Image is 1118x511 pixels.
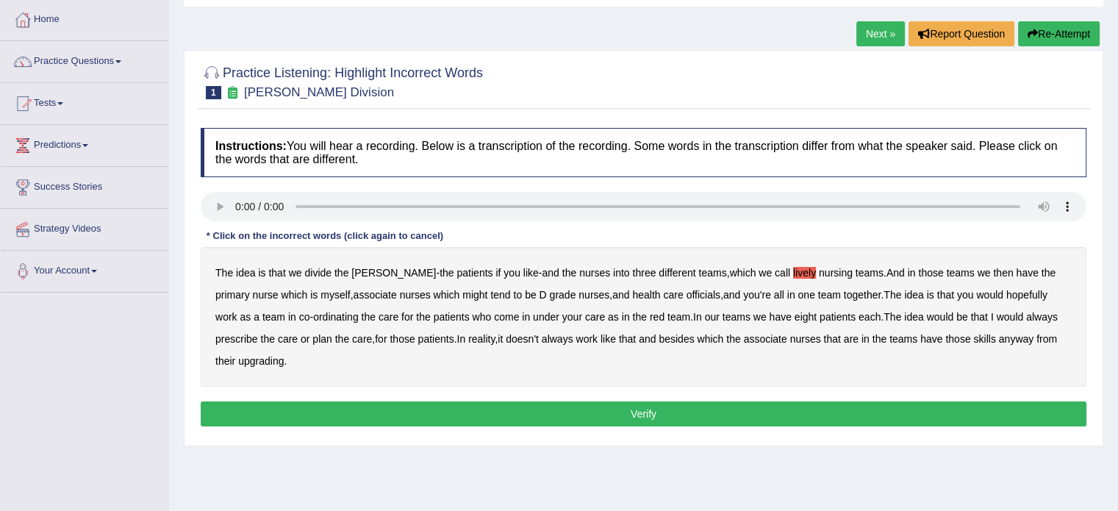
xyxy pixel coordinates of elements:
b: [PERSON_NAME] [351,267,436,279]
a: Strategy Videos [1,209,168,246]
b: teams [856,267,884,279]
b: lively [793,267,816,279]
b: and [542,267,559,279]
b: that [268,267,285,279]
small: Exam occurring question [225,86,240,100]
b: nurses [790,333,821,345]
b: like [601,333,616,345]
b: we [289,267,302,279]
b: their [215,355,235,367]
b: always [1026,311,1058,323]
b: the [260,333,274,345]
b: is [927,289,934,301]
b: anyway [999,333,1033,345]
h4: You will hear a recording. Below is a transcription of the recording. Some words in the transcrip... [201,128,1086,177]
b: as [608,311,619,323]
a: Tests [1,83,168,120]
h2: Practice Listening: Highlight Incorrect Words [201,62,483,99]
b: that [619,333,636,345]
b: care [352,333,372,345]
b: and [639,333,656,345]
b: nurses [579,267,610,279]
span: 1 [206,86,221,99]
b: prescribe [215,333,258,345]
b: into [613,267,630,279]
a: Practice Questions [1,41,168,78]
b: would [927,311,954,323]
a: Next » [856,21,905,46]
b: are [844,333,859,345]
b: besides [659,333,694,345]
div: * Click on the incorrect words (click again to cancel) [201,229,449,243]
b: In [693,311,702,323]
b: teams [723,311,750,323]
b: the [632,311,646,323]
b: which [281,289,307,301]
b: patients [434,311,470,323]
b: together [844,289,881,301]
b: be [525,289,537,301]
b: work [576,333,598,345]
b: ordinating [313,311,359,323]
b: The [884,311,901,323]
b: teams [889,333,917,345]
b: divide [304,267,332,279]
b: skills [973,333,995,345]
b: those [918,267,943,279]
b: care [663,289,683,301]
b: that [823,333,840,345]
b: The [884,289,901,301]
b: reality [468,333,495,345]
a: Your Account [1,251,168,287]
b: one [798,289,814,301]
b: care [585,311,605,323]
b: which [730,267,756,279]
b: we [759,267,772,279]
b: would [976,289,1003,301]
b: work [215,311,237,323]
a: Predictions [1,125,168,162]
b: all [774,289,784,301]
b: then [993,267,1013,279]
b: nursing [819,267,853,279]
b: the [1042,267,1056,279]
b: which [434,289,460,301]
b: grade [550,289,576,301]
b: which [697,333,723,345]
b: idea [904,311,923,323]
b: hopefully [1006,289,1047,301]
button: Re-Attempt [1018,21,1100,46]
b: have [920,333,942,345]
b: team [818,289,841,301]
b: upgrading [238,355,284,367]
b: is [258,267,265,279]
b: or [301,333,309,345]
b: patients [418,333,454,345]
b: in [288,311,296,323]
b: myself [320,289,350,301]
b: like [523,267,539,279]
small: [PERSON_NAME] Division [244,85,394,99]
b: idea [236,267,255,279]
b: three [632,267,656,279]
b: would [997,311,1024,323]
b: the [362,311,376,323]
b: as [240,311,251,323]
b: to [513,289,522,301]
b: different [659,267,695,279]
b: Instructions: [215,140,287,152]
b: I [991,311,994,323]
b: associate [354,289,397,301]
b: the [335,333,349,345]
b: eight [795,311,817,323]
b: in [861,333,870,345]
b: our [705,311,720,323]
b: you're [743,289,771,301]
b: the [334,267,348,279]
b: you [957,289,974,301]
b: each [859,311,881,323]
b: team [262,311,285,323]
b: officials [687,289,720,301]
b: in [908,267,916,279]
b: for [401,311,413,323]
